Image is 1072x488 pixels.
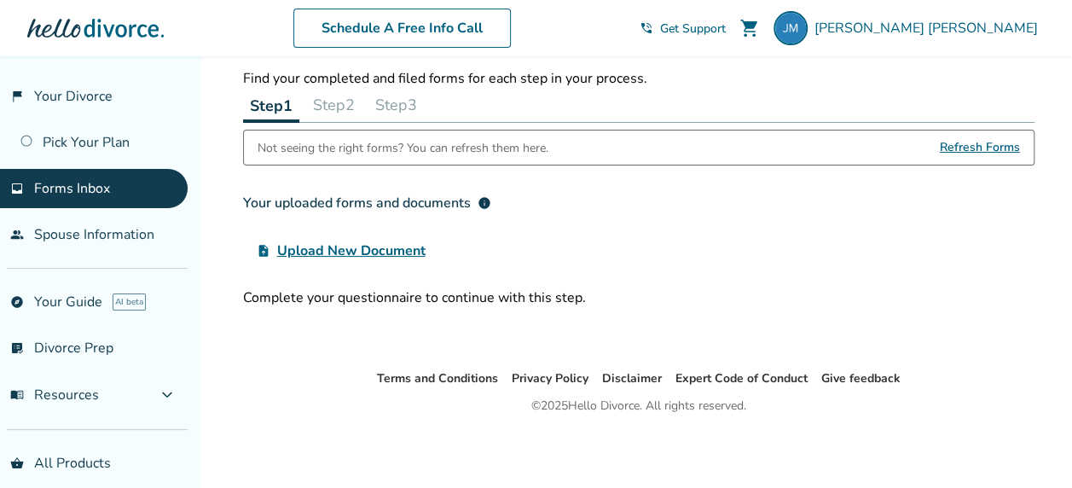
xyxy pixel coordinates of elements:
span: info [478,196,491,210]
span: people [10,228,24,241]
img: justinm@bajabeachcafe.com [774,11,808,45]
span: Upload New Document [277,241,426,261]
li: Disclaimer [602,369,662,389]
span: [PERSON_NAME] [PERSON_NAME] [814,19,1045,38]
span: flag_2 [10,90,24,103]
a: Privacy Policy [512,370,588,386]
iframe: Chat Widget [690,27,1072,488]
span: Forms Inbox [34,179,110,198]
span: Resources [10,386,99,404]
button: Step1 [243,88,299,123]
span: Get Support [660,20,726,37]
a: Terms and Conditions [377,370,498,386]
div: Not seeing the right forms? You can refresh them here. [258,131,548,165]
span: explore [10,295,24,309]
button: Step2 [306,88,362,122]
div: © 2025 Hello Divorce. All rights reserved. [531,396,746,416]
div: Complete your questionnaire to continue with this step. [243,288,1034,307]
span: inbox [10,182,24,195]
span: upload_file [257,244,270,258]
a: Schedule A Free Info Call [293,9,511,48]
span: phone_in_talk [640,21,653,35]
span: AI beta [113,293,146,311]
span: shopping_cart [739,18,760,38]
button: Step3 [368,88,424,122]
p: Find your completed and filed forms for each step in your process. [243,69,1034,88]
div: Your uploaded forms and documents [243,193,491,213]
span: shopping_basket [10,456,24,470]
span: list_alt_check [10,341,24,355]
span: menu_book [10,388,24,402]
a: phone_in_talkGet Support [640,20,726,37]
a: Expert Code of Conduct [675,370,808,386]
span: expand_more [157,385,177,405]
